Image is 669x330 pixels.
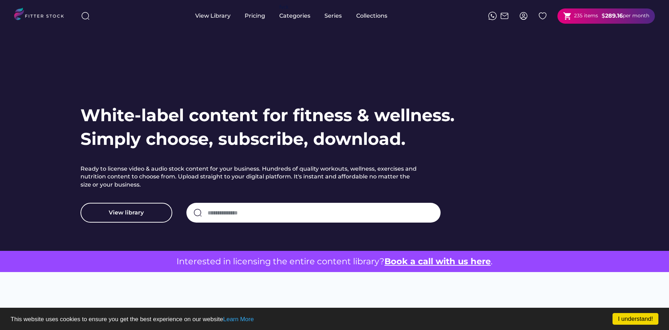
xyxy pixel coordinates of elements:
[500,12,509,20] img: Frame%2051.svg
[324,12,342,20] div: Series
[193,208,202,217] img: search-normal.svg
[623,12,649,19] div: per month
[223,316,254,323] a: Learn More
[605,12,623,19] strong: 289.16
[384,256,491,266] a: Book a call with us here
[11,316,658,322] p: This website uses cookies to ensure you get the best experience on our website
[195,12,231,20] div: View Library
[81,12,90,20] img: search-normal%203.svg
[602,12,605,20] div: $
[14,8,70,22] img: LOGO.svg
[613,313,658,325] a: I understand!
[80,104,455,151] h1: White-label content for fitness & wellness. Simply choose, subscribe, download.
[574,12,598,19] div: 235 items
[563,12,572,20] button: shopping_cart
[80,203,172,223] button: View library
[488,12,497,20] img: meteor-icons_whatsapp%20%281%29.svg
[538,12,547,20] img: Group%201000002324%20%282%29.svg
[245,12,265,20] div: Pricing
[80,165,419,189] h2: Ready to license video & audio stock content for your business. Hundreds of quality workouts, wel...
[519,12,528,20] img: profile-circle.svg
[279,4,288,11] div: fvck
[279,12,310,20] div: Categories
[356,12,387,20] div: Collections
